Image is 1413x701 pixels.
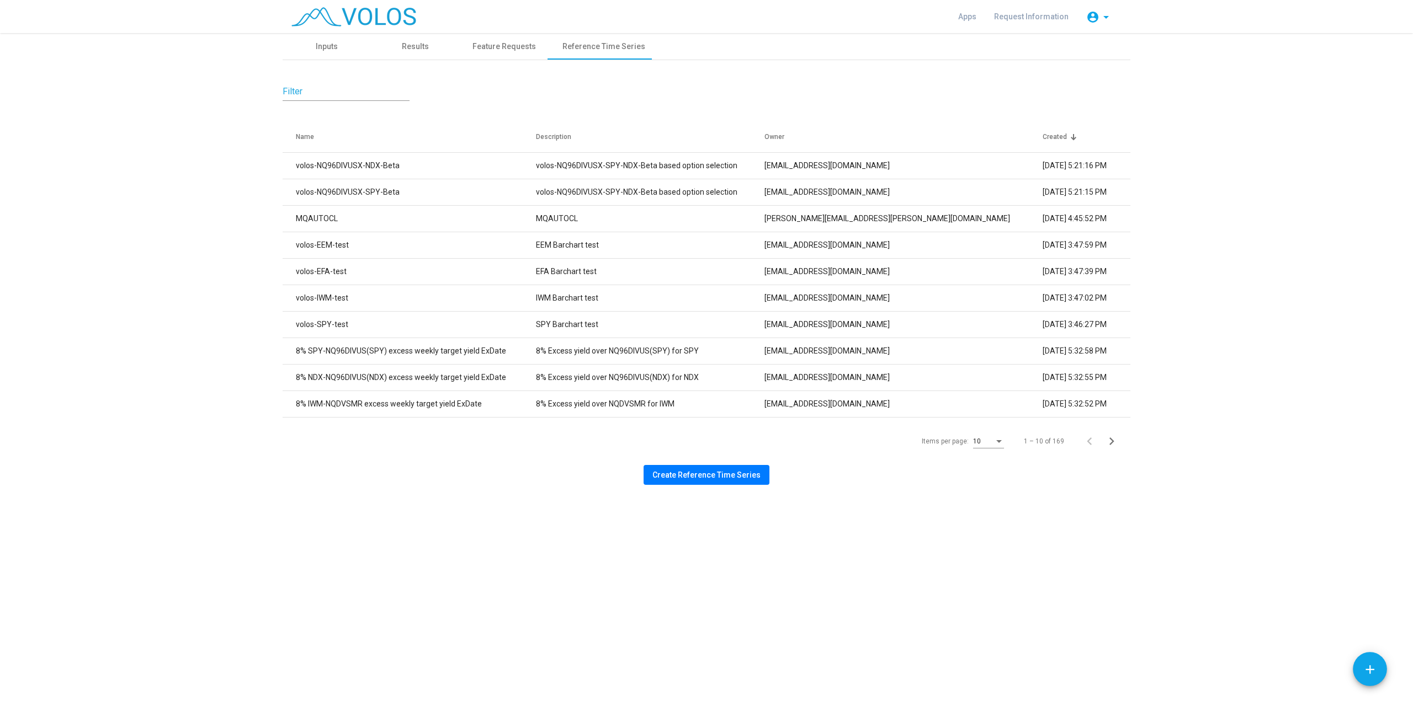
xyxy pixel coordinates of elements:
[536,232,764,258] td: EEM Barchart test
[283,285,536,311] td: volos-IWM-test
[1353,652,1387,686] button: Add icon
[764,311,1043,338] td: [EMAIL_ADDRESS][DOMAIN_NAME]
[1043,311,1130,338] td: [DATE] 3:46:27 PM
[316,41,338,52] div: Inputs
[296,132,536,142] div: Name
[1082,430,1104,452] button: Previous page
[536,285,764,311] td: IWM Barchart test
[1086,10,1099,24] mat-icon: account_circle
[764,364,1043,390] td: [EMAIL_ADDRESS][DOMAIN_NAME]
[973,437,981,445] span: 10
[536,179,764,205] td: volos-NQ96DIVUSX-SPY-NDX-Beta based option selection
[985,7,1077,26] a: Request Information
[536,152,764,179] td: volos-NQ96DIVUSX-SPY-NDX-Beta based option selection
[764,179,1043,205] td: [EMAIL_ADDRESS][DOMAIN_NAME]
[1104,430,1126,452] button: Next page
[536,132,571,142] div: Description
[764,285,1043,311] td: [EMAIL_ADDRESS][DOMAIN_NAME]
[283,390,536,417] td: 8% IWM-NQDVSMR excess weekly target yield ExDate
[536,132,764,142] div: Description
[764,232,1043,258] td: [EMAIL_ADDRESS][DOMAIN_NAME]
[536,258,764,285] td: EFA Barchart test
[536,364,764,390] td: 8% Excess yield over NQ96DIVUS(NDX) for NDX
[1043,364,1130,390] td: [DATE] 5:32:55 PM
[1099,10,1113,24] mat-icon: arrow_drop_down
[764,338,1043,364] td: [EMAIL_ADDRESS][DOMAIN_NAME]
[922,436,969,446] div: Items per page:
[283,152,536,179] td: volos-NQ96DIVUSX-NDX-Beta
[958,12,976,21] span: Apps
[283,311,536,338] td: volos-SPY-test
[1043,205,1130,232] td: [DATE] 4:45:52 PM
[283,258,536,285] td: volos-EFA-test
[764,152,1043,179] td: [EMAIL_ADDRESS][DOMAIN_NAME]
[764,132,784,142] div: Owner
[652,470,761,479] span: Create Reference Time Series
[994,12,1069,21] span: Request Information
[536,311,764,338] td: SPY Barchart test
[536,205,764,232] td: MQAUTOCL
[283,338,536,364] td: 8% SPY-NQ96DIVUS(SPY) excess weekly target yield ExDate
[283,205,536,232] td: MQAUTOCL
[1043,338,1130,364] td: [DATE] 5:32:58 PM
[536,338,764,364] td: 8% Excess yield over NQ96DIVUS(SPY) for SPY
[1043,285,1130,311] td: [DATE] 3:47:02 PM
[1043,132,1067,142] div: Created
[1043,132,1117,142] div: Created
[949,7,985,26] a: Apps
[1043,179,1130,205] td: [DATE] 5:21:15 PM
[764,390,1043,417] td: [EMAIL_ADDRESS][DOMAIN_NAME]
[764,132,1043,142] div: Owner
[283,232,536,258] td: volos-EEM-test
[1043,258,1130,285] td: [DATE] 3:47:39 PM
[283,364,536,390] td: 8% NDX-NQ96DIVUS(NDX) excess weekly target yield ExDate
[764,258,1043,285] td: [EMAIL_ADDRESS][DOMAIN_NAME]
[402,41,429,52] div: Results
[562,41,645,52] div: Reference Time Series
[472,41,536,52] div: Feature Requests
[973,438,1004,446] mat-select: Items per page:
[1043,152,1130,179] td: [DATE] 5:21:16 PM
[283,179,536,205] td: volos-NQ96DIVUSX-SPY-Beta
[1363,662,1377,677] mat-icon: add
[1043,390,1130,417] td: [DATE] 5:32:52 PM
[536,390,764,417] td: 8% Excess yield over NQDVSMR for IWM
[1024,436,1064,446] div: 1 – 10 of 169
[296,132,314,142] div: Name
[644,465,769,485] button: Create Reference Time Series
[764,205,1043,232] td: [PERSON_NAME][EMAIL_ADDRESS][PERSON_NAME][DOMAIN_NAME]
[1043,232,1130,258] td: [DATE] 3:47:59 PM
